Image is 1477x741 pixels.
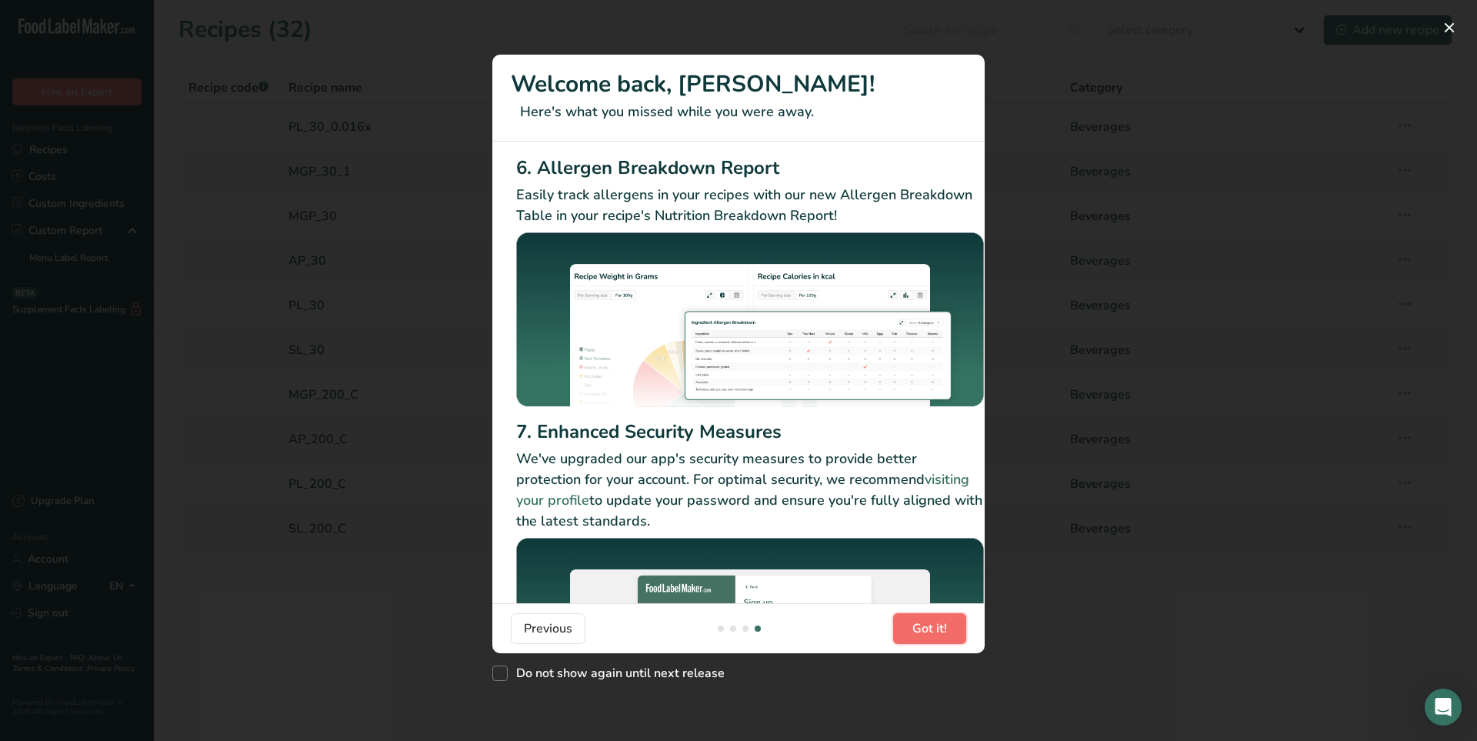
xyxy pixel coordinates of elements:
[893,613,966,644] button: Got it!
[516,449,984,532] p: We've upgraded our app's security measures to provide better protection for your account. For opt...
[516,232,984,412] img: Allergen Breakdown Report
[508,666,725,681] span: Do not show again until next release
[511,613,585,644] button: Previous
[912,619,947,638] span: Got it!
[516,538,984,713] img: Enhanced Security Measures
[511,102,966,122] p: Here's what you missed while you were away.
[1425,689,1462,726] div: Open Intercom Messenger
[516,154,984,182] h2: 6. Allergen Breakdown Report
[511,67,966,102] h1: Welcome back, [PERSON_NAME]!
[524,619,572,638] span: Previous
[516,185,984,226] p: Easily track allergens in your recipes with our new Allergen Breakdown Table in your recipe's Nut...
[516,418,984,446] h2: 7. Enhanced Security Measures
[516,470,969,509] a: visiting your profile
